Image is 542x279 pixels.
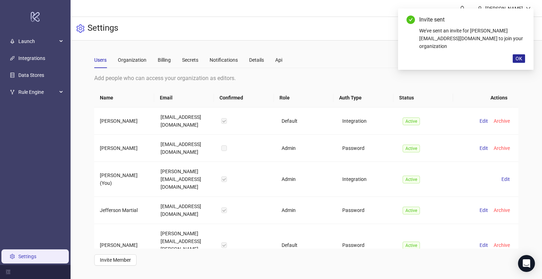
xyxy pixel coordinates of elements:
button: Edit [499,175,513,183]
th: Name [94,88,154,108]
a: Data Stores [18,72,44,78]
span: Edit [480,207,488,213]
a: Integrations [18,55,45,61]
span: Archive [494,145,510,151]
span: menu-fold [6,269,11,274]
span: down [526,6,531,11]
div: Api [275,56,282,64]
button: Edit [477,117,491,125]
td: Default [276,224,337,267]
button: Archive [491,206,513,214]
button: Edit [477,144,491,152]
button: OK [513,54,525,63]
span: Archive [494,118,510,124]
span: Edit [480,242,488,248]
div: [PERSON_NAME] [482,5,526,12]
th: Role [274,88,333,108]
span: Launch [18,34,57,48]
th: Email [154,88,214,108]
div: Secrets [182,56,198,64]
td: Default [276,108,337,135]
span: setting [76,24,85,33]
th: Confirmed [214,88,273,108]
button: Archive [491,117,513,125]
button: Archive [491,144,513,152]
td: Password [337,197,397,224]
span: check-circle [406,16,415,24]
td: Jefferson Martial [94,197,155,224]
div: Open Intercom Messenger [518,255,535,272]
td: [PERSON_NAME] [94,224,155,267]
td: [PERSON_NAME][EMAIL_ADDRESS][PERSON_NAME][DOMAIN_NAME] [155,224,216,267]
button: Edit [477,241,491,249]
a: Settings [18,254,36,259]
td: [EMAIL_ADDRESS][DOMAIN_NAME] [155,197,216,224]
td: [EMAIL_ADDRESS][DOMAIN_NAME] [155,135,216,162]
th: Actions [453,88,513,108]
td: Admin [276,135,337,162]
div: Notifications [210,56,238,64]
span: fork [10,90,15,95]
div: Organization [118,56,146,64]
span: Active [403,117,420,125]
span: Archive [494,207,510,213]
span: Edit [501,176,510,182]
td: [PERSON_NAME] [94,135,155,162]
button: Invite Member [94,254,137,266]
span: Active [403,207,420,214]
span: Active [403,242,420,249]
div: Billing [158,56,171,64]
td: Password [337,135,397,162]
td: [PERSON_NAME] [94,108,155,135]
td: Admin [276,162,337,197]
td: Integration [337,162,397,197]
td: Admin [276,197,337,224]
span: OK [516,56,522,61]
div: Invite sent [419,16,525,24]
td: Password [337,224,397,267]
td: Integration [337,108,397,135]
button: Edit [477,206,491,214]
div: Details [249,56,264,64]
div: We've sent an invite for [PERSON_NAME][EMAIL_ADDRESS][DOMAIN_NAME] to join your organization [419,27,525,50]
span: Active [403,176,420,183]
h3: Settings [88,23,118,35]
td: [EMAIL_ADDRESS][DOMAIN_NAME] [155,108,216,135]
div: Users [94,56,107,64]
span: rocket [10,39,15,44]
div: Add people who can access your organization as editors. [94,74,518,83]
span: user [477,6,482,11]
span: Edit [480,118,488,124]
th: Auth Type [333,88,393,108]
a: Close [517,16,525,23]
span: Edit [480,145,488,151]
span: Rule Engine [18,85,57,99]
span: Archive [494,242,510,248]
th: Status [393,88,453,108]
button: Archive [491,241,513,249]
span: Invite Member [100,257,131,263]
span: Active [403,145,420,152]
span: bell [460,6,465,11]
td: [PERSON_NAME] (You) [94,162,155,197]
td: [PERSON_NAME][EMAIL_ADDRESS][DOMAIN_NAME] [155,162,216,197]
